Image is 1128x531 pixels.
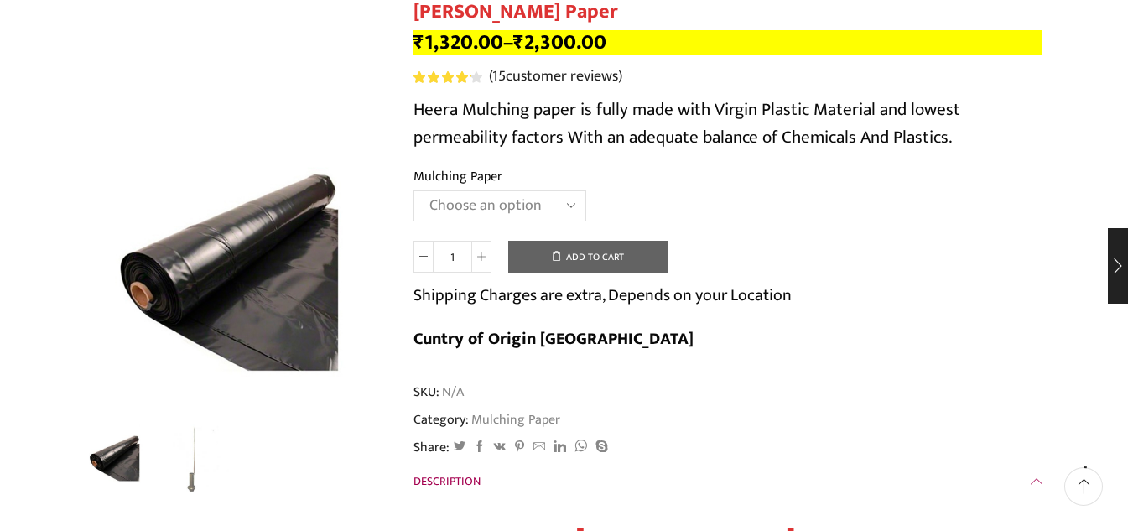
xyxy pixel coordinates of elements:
[159,424,229,494] img: Mulching Paper Hole Long
[413,95,960,153] span: Heera Mulching paper is fully made with Virgin Plastic Material and lowest permeability factors W...
[413,325,694,353] b: Cuntry of Origin [GEOGRAPHIC_DATA]
[489,66,622,88] a: (15customer reviews)
[469,409,560,430] a: Mulching Paper
[413,461,1042,502] a: Description
[492,64,506,89] span: 15
[413,410,560,429] span: Category:
[413,438,450,457] span: Share:
[159,424,229,494] a: Mulching-Hole
[82,424,152,492] li: 1 / 2
[413,383,1042,402] span: SKU:
[413,25,424,60] span: ₹
[413,282,792,309] p: Shipping Charges are extra, Depends on your Location
[413,71,471,83] span: Rated out of 5 based on customer ratings
[159,424,229,492] li: 2 / 2
[434,241,471,273] input: Product quantity
[508,241,668,274] button: Add to cart
[413,25,503,60] bdi: 1,320.00
[513,25,524,60] span: ₹
[413,471,481,491] span: Description
[413,71,485,83] span: 15
[413,30,1042,55] p: –
[86,114,388,416] div: 1 / 2
[439,383,464,402] span: N/A
[413,167,502,186] label: Mulching Paper
[513,25,606,60] bdi: 2,300.00
[413,71,481,83] div: Rated 4.27 out of 5
[82,422,152,492] img: Heera Mulching Paper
